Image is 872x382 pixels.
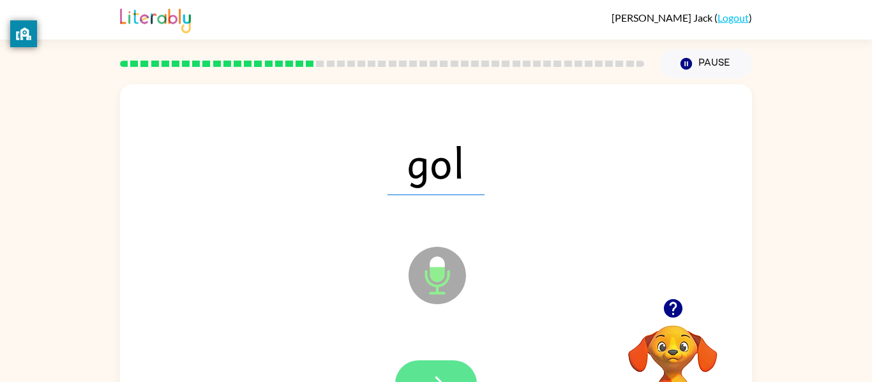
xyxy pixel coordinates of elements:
a: Logout [718,11,749,24]
span: [PERSON_NAME] Jack [612,11,714,24]
button: Pause [659,49,752,78]
div: ( ) [612,11,752,24]
img: Literably [120,5,191,33]
button: privacy banner [10,20,37,47]
span: gol [387,129,485,195]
